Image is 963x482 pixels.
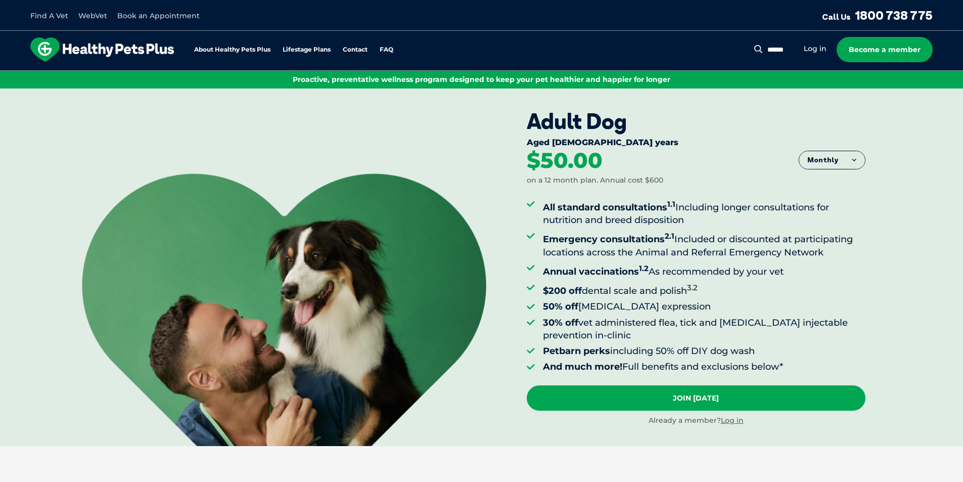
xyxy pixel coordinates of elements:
[822,8,933,23] a: Call Us1800 738 775
[721,416,744,425] a: Log in
[543,301,578,312] strong: 50% off
[527,150,603,172] div: $50.00
[543,345,865,358] li: including 50% off DIY dog wash
[687,283,698,292] sup: 3.2
[543,198,865,227] li: Including longer consultations for nutrition and breed disposition
[667,199,675,209] sup: 1.1
[543,345,610,357] strong: Petbarn perks
[527,138,865,150] div: Aged [DEMOGRAPHIC_DATA] years
[293,75,670,84] span: Proactive, preventative wellness program designed to keep your pet healthier and happier for longer
[543,234,674,245] strong: Emergency consultations
[283,47,331,53] a: Lifestage Plans
[543,317,865,342] li: vet administered flea, tick and [MEDICAL_DATA] injectable prevention in-clinic
[822,12,851,22] span: Call Us
[543,202,675,213] strong: All standard consultations
[543,285,582,296] strong: $200 off
[380,47,393,53] a: FAQ
[543,281,865,297] li: dental scale and polish
[543,262,865,278] li: As recommended by your vet
[117,11,200,20] a: Book an Appointment
[804,44,827,54] a: Log in
[82,173,486,446] img: <br /> <b>Warning</b>: Undefined variable $title in <b>/var/www/html/current/codepool/wp-content/...
[543,361,865,373] li: Full benefits and exclusions below*
[343,47,368,53] a: Contact
[543,361,622,372] strong: And much more!
[527,385,865,411] a: Join [DATE]
[799,151,865,169] button: Monthly
[78,11,107,20] a: WebVet
[194,47,270,53] a: About Healthy Pets Plus
[543,266,649,277] strong: Annual vaccinations
[527,176,663,186] div: on a 12 month plan. Annual cost $600
[543,317,578,328] strong: 30% off
[665,231,674,241] sup: 2.1
[30,11,68,20] a: Find A Vet
[30,37,174,62] img: hpp-logo
[639,264,649,273] sup: 1.2
[527,416,865,426] div: Already a member?
[543,300,865,313] li: [MEDICAL_DATA] expression
[752,44,765,54] button: Search
[543,230,865,258] li: Included or discounted at participating locations across the Animal and Referral Emergency Network
[837,37,933,62] a: Become a member
[527,109,865,134] div: Adult Dog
